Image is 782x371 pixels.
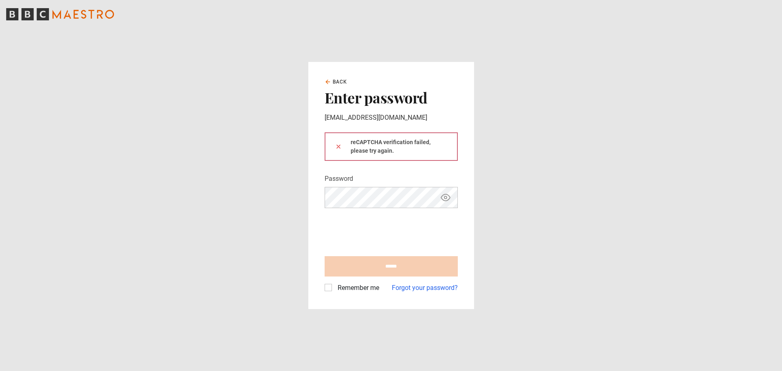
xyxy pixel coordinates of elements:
h2: Enter password [325,89,458,106]
button: Show password [439,191,453,205]
a: Back [325,78,347,86]
div: reCAPTCHA verification failed, please try again. [325,132,458,161]
label: Remember me [334,283,379,293]
p: [EMAIL_ADDRESS][DOMAIN_NAME] [325,113,458,123]
iframe: reCAPTCHA [325,215,448,246]
svg: BBC Maestro [6,8,114,20]
a: Forgot your password? [392,283,458,293]
label: Password [325,174,353,184]
span: Back [333,78,347,86]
